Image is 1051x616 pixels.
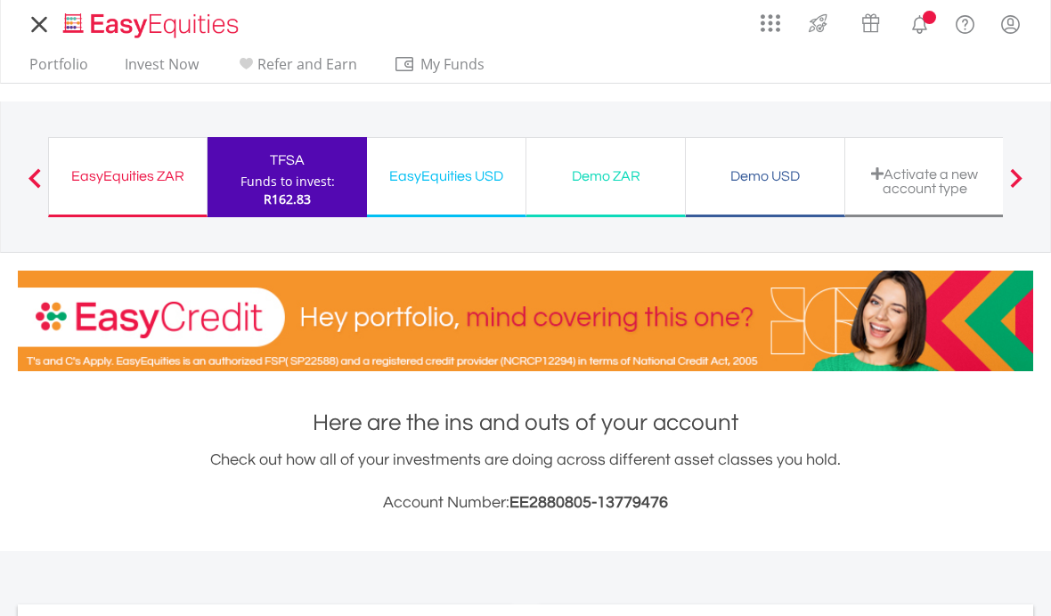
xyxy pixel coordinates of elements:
[22,55,95,83] a: Portfolio
[257,54,357,74] span: Refer and Earn
[761,13,780,33] img: grid-menu-icon.svg
[18,407,1033,439] h1: Here are the ins and outs of your account
[844,4,897,37] a: Vouchers
[803,9,833,37] img: thrive-v2.svg
[988,4,1033,44] a: My Profile
[18,490,1033,515] h3: Account Number:
[897,4,942,40] a: Notifications
[18,271,1033,371] img: EasyCredit Promotion Banner
[60,11,246,40] img: EasyEquities_Logo.png
[856,9,885,37] img: vouchers-v2.svg
[18,448,1033,515] div: Check out how all of your investments are doing across different asset classes you hold.
[264,190,311,207] span: R162.83
[240,173,335,190] div: Funds to invest:
[697,164,834,189] div: Demo USD
[509,494,668,511] span: EE2880805-13779476
[378,164,515,189] div: EasyEquities USD
[537,164,674,189] div: Demo ZAR
[749,4,792,33] a: AppsGrid
[394,53,510,76] span: My Funds
[118,55,206,83] a: Invest Now
[56,4,246,40] a: Home page
[60,164,196,189] div: EasyEquities ZAR
[942,4,988,40] a: FAQ's and Support
[218,148,356,173] div: TFSA
[228,55,364,83] a: Refer and Earn
[856,166,993,196] div: Activate a new account type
